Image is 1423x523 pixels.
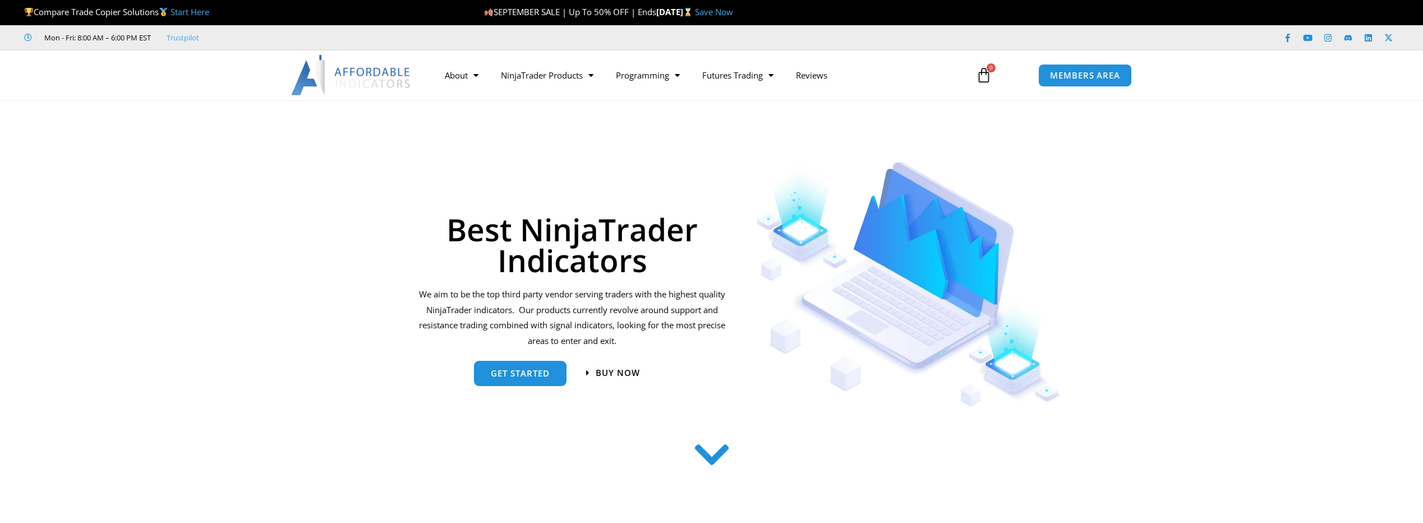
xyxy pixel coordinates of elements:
span: get started [491,369,550,378]
img: 🥇 [159,8,168,16]
span: MEMBERS AREA [1050,71,1120,80]
span: Buy now [596,369,640,377]
a: 0 [959,59,1008,91]
span: 0 [987,63,996,72]
a: Trustpilot [167,31,199,44]
a: Start Here [171,6,209,17]
a: Futures Trading [691,62,785,88]
img: 🏆 [25,8,33,16]
img: 🍂 [485,8,493,16]
a: MEMBERS AREA [1038,64,1132,87]
a: About [434,62,490,88]
nav: Menu [434,62,963,88]
img: Indicators 1 | Affordable Indicators – NinjaTrader [756,162,1061,407]
a: Reviews [785,62,839,88]
a: get started [474,361,567,386]
span: Compare Trade Copier Solutions [24,6,209,17]
h1: Best NinjaTrader Indicators [417,214,727,276]
img: ⌛ [684,8,692,16]
a: Buy now [586,369,640,377]
span: Mon - Fri: 8:00 AM – 6:00 PM EST [42,31,151,44]
img: LogoAI | Affordable Indicators – NinjaTrader [291,55,412,95]
strong: [DATE] [656,6,695,17]
a: NinjaTrader Products [490,62,605,88]
a: Programming [605,62,691,88]
a: Save Now [695,6,733,17]
span: SEPTEMBER SALE | Up To 50% OFF | Ends [484,6,656,17]
p: We aim to be the top third party vendor serving traders with the highest quality NinjaTrader indi... [417,287,727,349]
